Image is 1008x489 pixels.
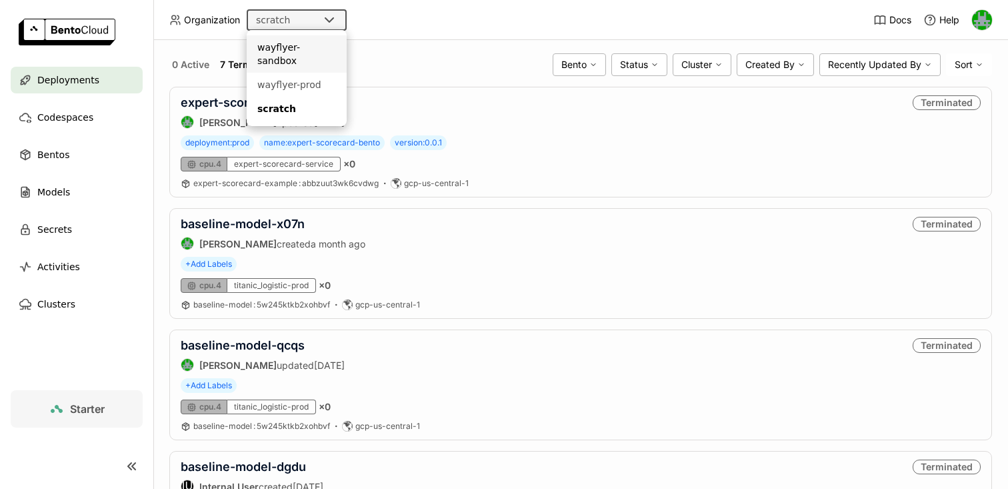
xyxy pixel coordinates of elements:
span: Starter [70,402,105,416]
a: Activities [11,254,143,280]
span: : [253,421,255,431]
strong: [PERSON_NAME] [199,360,277,371]
span: × 0 [343,158,355,170]
a: baseline-model:5w245ktkb2xohbvf [193,300,330,310]
div: scratch [257,102,336,115]
span: +Add Labels [181,257,237,272]
span: gcp-us-central-1 [355,300,420,310]
span: Sort [955,59,973,71]
span: Help [939,14,959,26]
div: Sort [946,53,992,76]
div: Terminated [913,95,981,110]
div: wayflyer-sandbox [257,41,336,67]
span: Models [37,184,70,200]
span: deployment:prod [181,135,254,150]
div: Terminated [913,338,981,353]
input: Selected scratch. [291,14,293,27]
span: cpu.4 [199,402,221,412]
span: a month ago [311,238,365,250]
div: scratch [256,13,290,27]
span: baseline-model 5w245ktkb2xohbvf [193,421,330,431]
div: updated [181,358,345,372]
a: baseline-model:5w245ktkb2xohbvf [193,421,330,432]
span: [DATE] [314,360,345,371]
a: Codespaces [11,104,143,131]
div: titanic_logistic-prod [227,400,316,414]
ul: Menu [247,30,347,126]
span: Bento [561,59,587,71]
span: Secrets [37,221,72,237]
div: Cluster [673,53,731,76]
span: name:expert-scorecard-bento [259,135,385,150]
img: logo [19,19,115,45]
span: : [253,300,255,310]
span: Organization [184,14,240,26]
img: Sean Hickey [972,10,992,30]
a: baseline-model-qcqs [181,338,305,352]
span: expert-scorecard-example abbzuut3wk6cvdwg [193,178,379,188]
strong: [PERSON_NAME] [199,238,277,250]
span: version:0.0.1 [390,135,447,150]
div: Terminated [913,460,981,474]
span: Deployments [37,72,99,88]
div: Terminated [913,217,981,231]
strong: [PERSON_NAME] [199,117,277,128]
a: expert-scorecard-bento [181,95,320,109]
div: Help [923,13,959,27]
div: created [181,237,365,250]
span: gcp-us-central-1 [404,178,469,189]
div: titanic_logistic-prod [227,278,316,293]
span: Cluster [681,59,712,71]
div: updated [181,115,345,129]
span: Docs [889,14,911,26]
div: expert-scorecard-service [227,157,341,171]
span: × 0 [319,280,331,292]
span: Codespaces [37,109,93,125]
span: Activities [37,259,80,275]
a: Starter [11,390,143,428]
img: Sean Hickey [181,237,193,250]
span: +Add Labels [181,378,237,393]
a: baseline-model-x07n [181,217,305,231]
a: Secrets [11,216,143,243]
a: baseline-model-dgdu [181,460,306,474]
button: 7 Terminated [217,56,283,73]
div: Bento [553,53,606,76]
div: Status [611,53,667,76]
a: Models [11,179,143,205]
span: × 0 [319,401,331,413]
button: 0 Active [169,56,212,73]
div: Created By [737,53,814,76]
a: expert-scorecard-example:abbzuut3wk6cvdwg [193,178,379,189]
span: gcp-us-central-1 [355,421,420,432]
span: Recently Updated By [828,59,921,71]
span: cpu.4 [199,159,221,169]
img: Sean Hickey [181,359,193,371]
img: Sean Hickey [181,116,193,128]
a: Deployments [11,67,143,93]
div: Recently Updated By [819,53,941,76]
a: Bentos [11,141,143,168]
span: cpu.4 [199,280,221,291]
span: Clusters [37,296,75,312]
div: wayflyer-prod [257,78,336,91]
span: Bentos [37,147,69,163]
span: Created By [745,59,795,71]
span: Status [620,59,648,71]
span: baseline-model 5w245ktkb2xohbvf [193,300,330,310]
a: Docs [873,13,911,27]
a: Clusters [11,291,143,318]
span: : [299,178,301,188]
